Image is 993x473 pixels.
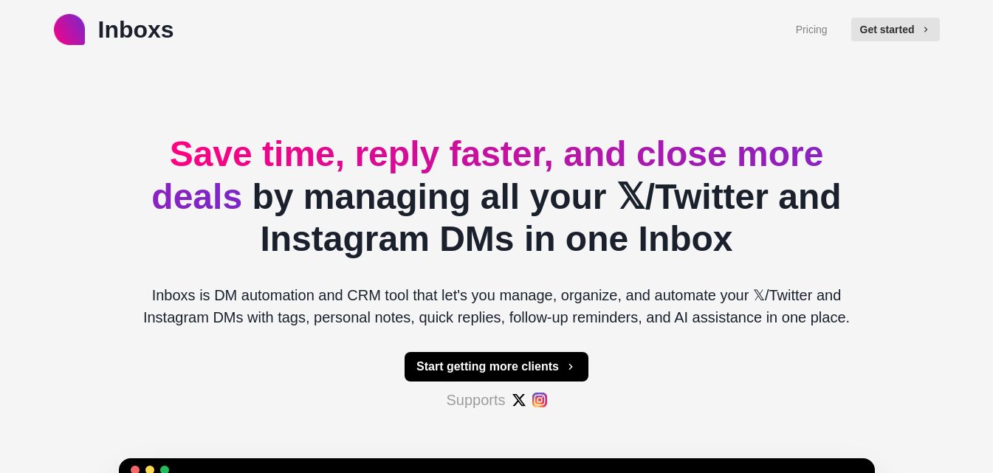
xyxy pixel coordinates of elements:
[446,389,505,411] p: Supports
[131,133,863,260] h2: by managing all your 𝕏/Twitter and Instagram DMs in one Inbox
[405,352,588,381] button: Start getting more clients
[851,18,940,41] button: Get started
[512,393,526,407] img: #
[532,393,547,407] img: #
[54,14,85,45] img: logo
[98,12,174,47] p: Inboxs
[796,22,828,38] a: Pricing
[131,284,863,328] p: Inboxs is DM automation and CRM tool that let's you manage, organize, and automate your 𝕏/Twitter...
[151,134,823,216] span: Save time, reply faster, and close more deals
[54,12,174,47] a: logoInboxs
